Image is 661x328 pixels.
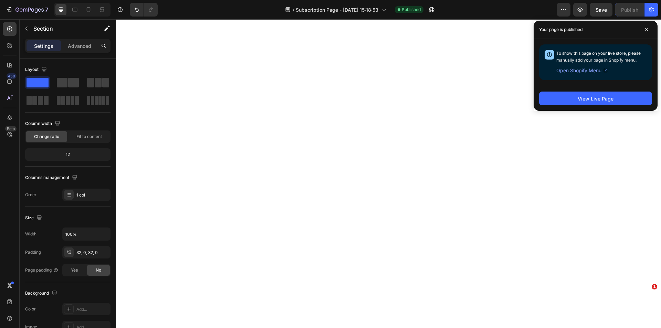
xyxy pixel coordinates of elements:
[638,294,654,311] iframe: Intercom live chat
[25,173,79,182] div: Columns management
[25,231,36,237] div: Width
[3,3,51,17] button: 7
[293,6,294,13] span: /
[76,306,109,313] div: Add...
[34,134,59,140] span: Change ratio
[130,3,158,17] div: Undo/Redo
[5,126,17,131] div: Beta
[25,119,62,128] div: Column width
[402,7,421,13] span: Published
[116,19,661,328] iframe: Design area
[25,213,43,223] div: Size
[596,7,607,13] span: Save
[96,267,101,273] span: No
[615,3,644,17] button: Publish
[556,51,641,63] span: To show this page on your live store, please manually add your page in Shopify menu.
[27,150,109,159] div: 12
[68,42,91,50] p: Advanced
[539,92,652,105] button: View Live Page
[71,267,78,273] span: Yes
[296,6,378,13] span: Subscription Page - [DATE] 15:18:53
[578,95,613,102] div: View Live Page
[76,192,109,198] div: 1 col
[63,228,110,240] input: Auto
[7,73,17,79] div: 450
[25,249,41,255] div: Padding
[33,24,90,33] p: Section
[652,284,657,289] span: 1
[539,26,583,33] p: Your page is published
[25,306,36,312] div: Color
[556,66,601,75] span: Open Shopify Menu
[45,6,48,14] p: 7
[25,192,36,198] div: Order
[76,134,102,140] span: Fit to content
[25,289,59,298] div: Background
[25,65,48,74] div: Layout
[34,42,53,50] p: Settings
[590,3,612,17] button: Save
[76,250,109,256] div: 32, 0, 32, 0
[25,267,59,273] div: Page padding
[621,6,638,13] div: Publish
